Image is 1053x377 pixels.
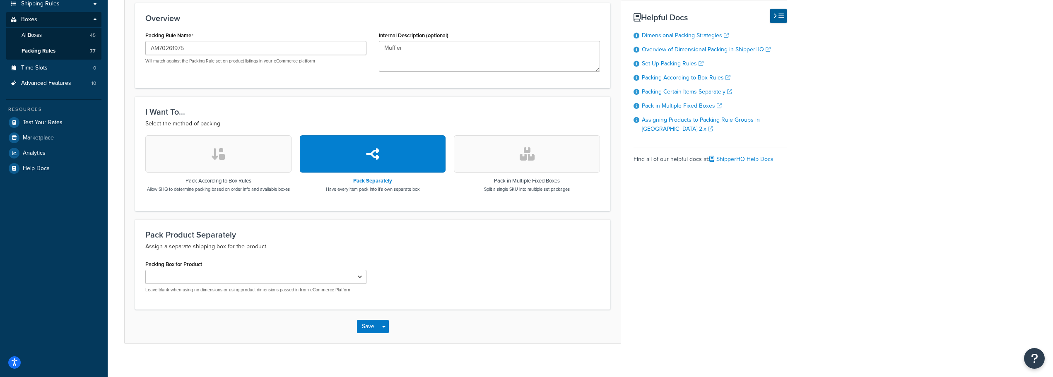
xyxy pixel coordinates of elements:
span: Analytics [23,150,46,157]
a: Set Up Packing Rules [642,59,704,68]
div: Find all of our helpful docs at: [634,147,787,165]
h3: Pack According to Box Rules [147,178,290,184]
label: Internal Description (optional) [379,32,448,38]
p: Select the method of packing [145,119,600,129]
span: 45 [90,32,96,39]
li: Packing Rules [6,43,101,59]
h3: I Want To... [145,107,600,116]
a: Pack in Multiple Fixed Boxes [642,101,722,110]
span: Packing Rules [22,48,55,55]
span: Boxes [21,16,37,23]
span: Marketplace [23,134,54,142]
span: All Boxes [22,32,42,39]
span: Shipping Rules [21,0,60,7]
h3: Helpful Docs [634,13,787,22]
a: Dimensional Packing Strategies [642,31,729,40]
button: Hide Help Docs [770,9,787,23]
a: Assigning Products to Packing Rule Groups in [GEOGRAPHIC_DATA] 2.x [642,115,760,133]
li: Boxes [6,12,101,59]
a: ShipperHQ Help Docs [709,155,773,163]
span: 0 [93,65,96,72]
button: Open Resource Center [1024,348,1045,369]
a: Boxes [6,12,101,27]
label: Packing Rule Name [145,32,193,39]
a: Help Docs [6,161,101,176]
p: Will match against the Packing Rule set on product listings in your eCommerce platform [145,58,366,64]
li: Time Slots [6,60,101,76]
p: Have every item pack into it's own separate box [326,186,419,192]
h3: Pack Product Separately [145,230,600,239]
h3: Overview [145,14,600,23]
span: Help Docs [23,165,50,172]
p: Allow SHQ to determine packing based on order info and available boxes [147,186,290,192]
a: Packing Rules77 [6,43,101,59]
li: Advanced Features [6,76,101,91]
textarea: Muffler [379,41,600,72]
a: Overview of Dimensional Packing in ShipperHQ [642,45,771,54]
p: Assign a separate shipping box for the product. [145,242,600,252]
span: Time Slots [21,65,48,72]
a: Advanced Features10 [6,76,101,91]
a: Packing Certain Items Separately [642,87,732,96]
span: 77 [90,48,96,55]
a: Time Slots0 [6,60,101,76]
a: Test Your Rates [6,115,101,130]
button: Save [357,320,379,333]
p: Leave blank when using no dimensions or using product dimensions passed in from eCommerce Platform [145,287,366,293]
a: AllBoxes45 [6,28,101,43]
h3: Pack in Multiple Fixed Boxes [484,178,570,184]
span: Test Your Rates [23,119,63,126]
a: Packing According to Box Rules [642,73,730,82]
a: Analytics [6,146,101,161]
a: Marketplace [6,130,101,145]
h3: Pack Separately [326,178,419,184]
div: Resources [6,106,101,113]
span: 10 [92,80,96,87]
label: Packing Box for Product [145,261,202,267]
span: Advanced Features [21,80,71,87]
p: Split a single SKU into multiple set packages [484,186,570,192]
